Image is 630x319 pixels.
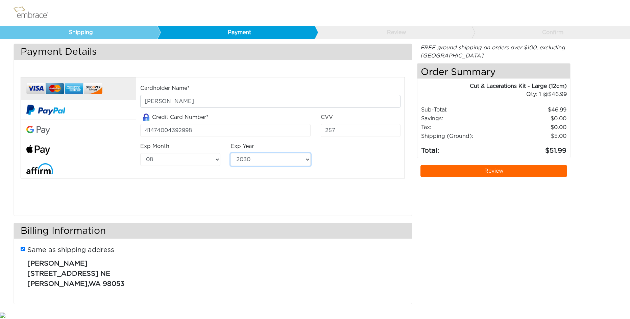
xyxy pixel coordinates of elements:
[140,113,209,122] label: Credit Card Number*
[314,26,472,39] a: Review
[417,82,567,90] div: Cut & Lacerations Kit - Large (12cm)
[89,280,101,287] span: WA
[27,245,114,255] label: Same as shipping address
[501,105,567,114] td: 46.99
[27,255,399,289] p: ,
[417,64,570,79] h4: Order Summary
[420,165,567,177] a: Review
[14,223,412,239] h3: Billing Information
[501,123,567,132] td: 0.00
[548,92,567,97] span: 46.99
[26,145,50,155] img: fullApplePay.png
[157,26,315,39] a: Payment
[14,44,412,60] h3: Payment Details
[321,113,333,121] label: CVV
[12,4,56,21] img: logo.png
[421,123,501,132] td: Tax:
[501,114,567,123] td: 0.00
[26,100,65,120] img: paypal-v2.png
[103,280,124,287] span: 98053
[140,114,152,121] img: amazon-lock.png
[471,26,629,39] a: Confirm
[140,84,190,92] label: Cardholder Name*
[421,105,501,114] td: Sub-Total:
[501,141,567,156] td: 51.99
[421,141,501,156] td: Total:
[27,280,88,287] span: [PERSON_NAME]
[26,81,102,97] img: credit-cards.png
[140,142,169,150] label: Exp Month
[421,114,501,123] td: Savings :
[426,90,567,98] div: 1 @
[421,132,501,141] td: Shipping (Ground):
[231,142,254,150] label: Exp Year
[501,132,567,141] td: $5.00
[417,44,571,60] div: FREE ground shipping on orders over $100, excluding [GEOGRAPHIC_DATA].
[26,126,50,135] img: Google-Pay-Logo.svg
[27,270,110,277] span: [STREET_ADDRESS] NE
[27,260,88,267] span: [PERSON_NAME]
[26,163,53,174] img: affirm-logo.svg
